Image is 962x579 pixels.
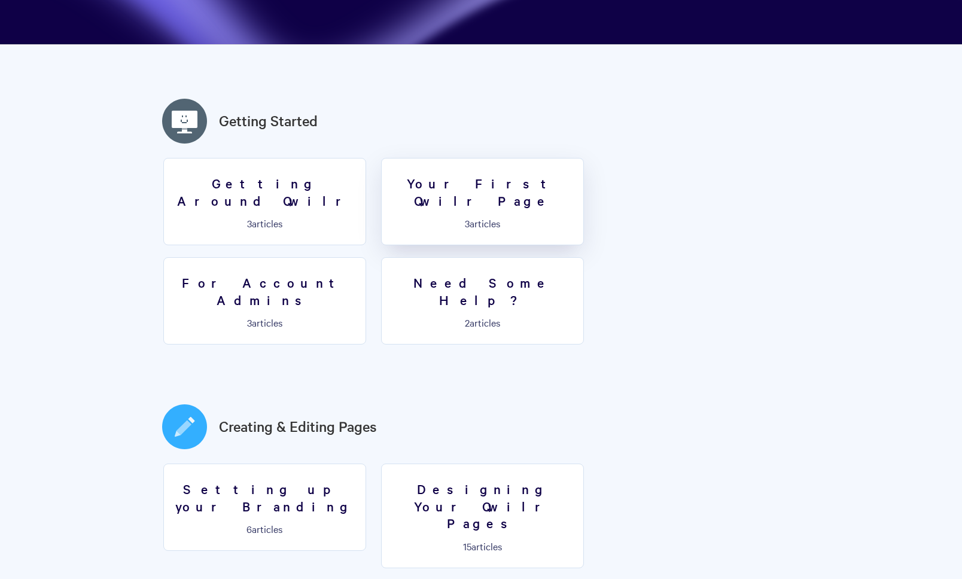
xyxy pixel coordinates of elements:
span: 15 [463,540,471,553]
span: 3 [247,217,252,230]
p: articles [389,541,576,551]
a: Your First Qwilr Page 3articles [381,158,584,245]
a: Creating & Editing Pages [219,416,377,437]
h3: Need Some Help? [389,274,576,308]
a: Getting Started [219,110,318,132]
h3: Your First Qwilr Page [389,175,576,209]
p: articles [171,218,358,228]
span: 2 [465,316,470,329]
a: Getting Around Qwilr 3articles [163,158,366,245]
a: Setting up your Branding 6articles [163,464,366,551]
span: 6 [246,522,252,535]
span: 3 [465,217,470,230]
p: articles [171,523,358,534]
span: 3 [247,316,252,329]
a: Need Some Help? 2articles [381,257,584,345]
h3: Setting up your Branding [171,480,358,514]
a: Designing Your Qwilr Pages 15articles [381,464,584,568]
p: articles [389,317,576,328]
h3: Designing Your Qwilr Pages [389,480,576,532]
a: For Account Admins 3articles [163,257,366,345]
h3: For Account Admins [171,274,358,308]
p: articles [171,317,358,328]
h3: Getting Around Qwilr [171,175,358,209]
p: articles [389,218,576,228]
